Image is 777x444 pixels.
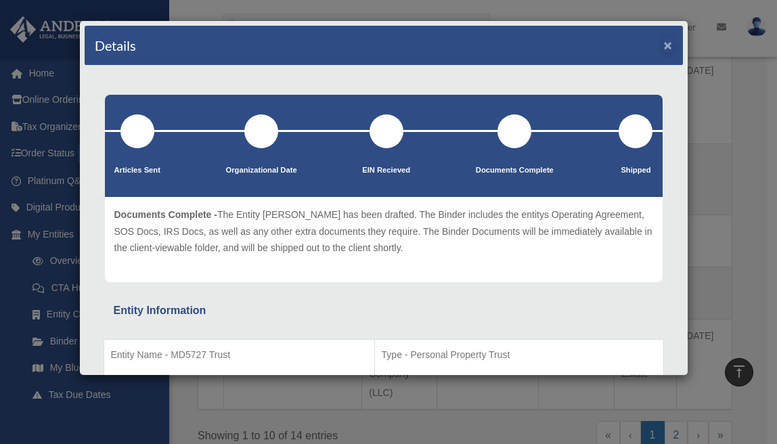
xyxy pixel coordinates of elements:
p: Organizational Date [226,164,297,177]
div: Entity Information [114,301,654,320]
p: Documents Complete [476,164,554,177]
h4: Details [95,36,136,55]
p: Articles Sent [114,164,160,177]
p: Entity Name - MD5727 Trust [111,347,368,363]
button: × [664,38,673,52]
p: EIN Recieved [362,164,410,177]
p: Shipped [619,164,652,177]
p: The Entity [PERSON_NAME] has been drafted. The Binder includes the entitys Operating Agreement, S... [114,206,653,257]
p: Type - Personal Property Trust [382,347,657,363]
span: Documents Complete - [114,209,217,220]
